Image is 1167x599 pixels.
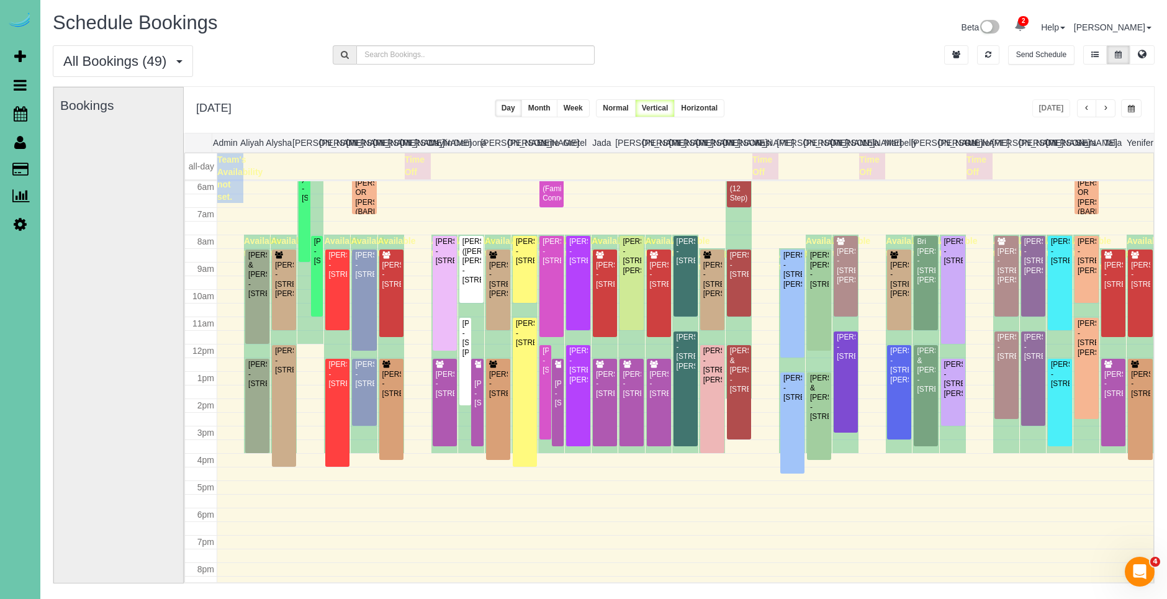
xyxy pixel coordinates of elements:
div: [PERSON_NAME] - [STREET_ADDRESS] [354,360,374,389]
span: Available time [672,236,710,258]
span: Team's Availability not set. [217,155,263,202]
span: Schedule Bookings [53,12,217,34]
span: Available time [1047,236,1084,258]
span: Available time [646,236,683,258]
th: Jada [588,133,615,152]
div: [PERSON_NAME] - [STREET_ADDRESS] [1130,261,1150,289]
div: [PERSON_NAME] - [STREET_ADDRESS][PERSON_NAME] [274,261,294,299]
button: Day [495,99,522,117]
div: [PERSON_NAME] - [STREET_ADDRESS][PERSON_NAME] [569,346,588,385]
span: Available time [271,236,309,258]
div: [PERSON_NAME] - [STREET_ADDRESS][PERSON_NAME] [462,319,469,358]
span: Available time [886,236,924,258]
th: Siara [1073,133,1099,152]
div: [PERSON_NAME] - [STREET_ADDRESS] [1104,261,1123,289]
th: Reinier [965,133,992,152]
th: Alysha [266,133,292,152]
span: 6pm [197,510,214,520]
img: New interface [979,20,999,36]
div: [PERSON_NAME] - [STREET_ADDRESS] [944,237,963,266]
span: Available time [699,250,737,272]
span: Available time [1020,236,1058,258]
th: [PERSON_NAME] [480,133,507,152]
span: 8am [197,236,214,246]
div: [PERSON_NAME] - [STREET_ADDRESS] [515,319,534,348]
span: Available time [592,236,629,258]
div: [PERSON_NAME] - [STREET_ADDRESS] [435,370,454,399]
th: [PERSON_NAME] [911,133,938,152]
div: [PERSON_NAME] - [STREET_ADDRESS] [515,237,534,266]
button: Send Schedule [1008,45,1075,65]
th: [PERSON_NAME] [1046,133,1073,152]
button: Vertical [635,99,675,117]
div: [PERSON_NAME] - [STREET_ADDRESS][PERSON_NAME] [703,261,722,299]
div: [PERSON_NAME] - [STREET_ADDRESS][PERSON_NAME] [890,261,909,299]
th: Talia [1099,133,1126,152]
div: [PERSON_NAME] - [STREET_ADDRESS] [382,261,401,289]
th: [PERSON_NAME] [831,133,857,152]
span: Available time [806,236,844,258]
span: Available time [565,236,603,258]
h2: [DATE] [196,99,232,115]
th: [PERSON_NAME] [292,133,319,152]
div: [PERSON_NAME] - [STREET_ADDRESS] [676,237,695,266]
span: All Bookings (49) [63,53,173,69]
span: 9am [197,264,214,274]
div: [PERSON_NAME] - [STREET_ADDRESS] [1050,237,1070,266]
div: [PERSON_NAME] - [STREET_ADDRESS] [836,333,855,361]
h3: Bookings [60,98,177,112]
span: Available time [351,236,389,258]
div: [PERSON_NAME] - [STREET_ADDRESS] [354,251,374,279]
th: [PERSON_NAME] [938,133,965,152]
th: [PERSON_NAME] [696,133,723,152]
div: [PERSON_NAME] - [STREET_ADDRESS] [542,346,549,375]
th: Marbelly [885,133,911,152]
input: Search Bookings.. [356,45,594,65]
div: [PERSON_NAME] - [STREET_ADDRESS] [595,370,615,399]
div: [PERSON_NAME] - [STREET_ADDRESS] [474,379,481,408]
span: 8pm [197,564,214,574]
div: Bri [PERSON_NAME] - [STREET_ADDRESS][PERSON_NAME] [916,237,935,285]
th: [PERSON_NAME] [723,133,750,152]
div: [PERSON_NAME] - [STREET_ADDRESS] [248,360,267,389]
button: Month [521,99,557,117]
th: Yenifer [1127,133,1154,152]
div: [PERSON_NAME] - [STREET_ADDRESS] [542,237,561,266]
div: [PERSON_NAME] - [STREET_ADDRESS][PERSON_NAME] [944,360,963,399]
div: [PERSON_NAME] - [STREET_ADDRESS][PERSON_NAME] [1077,319,1096,358]
span: Available time [378,236,416,258]
span: 2 [1018,16,1029,26]
th: Demona [454,133,480,152]
div: [PERSON_NAME] - [STREET_ADDRESS][PERSON_NAME] [676,333,695,371]
a: [PERSON_NAME] [1074,22,1151,32]
span: 7am [197,209,214,219]
button: All Bookings (49) [53,45,193,77]
a: Beta [962,22,1000,32]
span: Available time [1127,236,1165,258]
div: [PERSON_NAME] - [STREET_ADDRESS] [997,333,1016,361]
div: [PERSON_NAME] - [STREET_ADDRESS] [649,261,669,289]
span: 7pm [197,537,214,547]
div: [PERSON_NAME] - [STREET_ADDRESS][PERSON_NAME] [890,346,909,385]
span: Available time [1073,236,1111,258]
th: [PERSON_NAME] [992,133,1019,152]
span: Available time [431,236,469,258]
img: Automaid Logo [7,12,32,30]
div: [PERSON_NAME] - [STREET_ADDRESS][PERSON_NAME] [489,261,508,299]
div: [PERSON_NAME] - [STREET_ADDRESS] [328,360,347,389]
div: [PERSON_NAME] - [STREET_ADDRESS] [489,370,508,399]
th: Gretel [561,133,588,152]
div: [PERSON_NAME] - [STREET_ADDRESS][PERSON_NAME] [1077,237,1096,276]
iframe: Intercom live chat [1125,557,1155,587]
span: Available time [618,236,656,258]
th: [PERSON_NAME] [319,133,346,152]
th: Admin [212,133,238,152]
th: [PERSON_NAME] [346,133,373,152]
th: [PERSON_NAME] [669,133,696,152]
div: [PERSON_NAME] - [STREET_ADDRESS] [729,251,749,279]
div: [PERSON_NAME] - [STREET_ADDRESS] [1050,360,1070,389]
div: [PERSON_NAME] - [STREET_ADDRESS][PERSON_NAME] [997,247,1016,286]
th: Daylin [427,133,454,152]
button: Week [557,99,590,117]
